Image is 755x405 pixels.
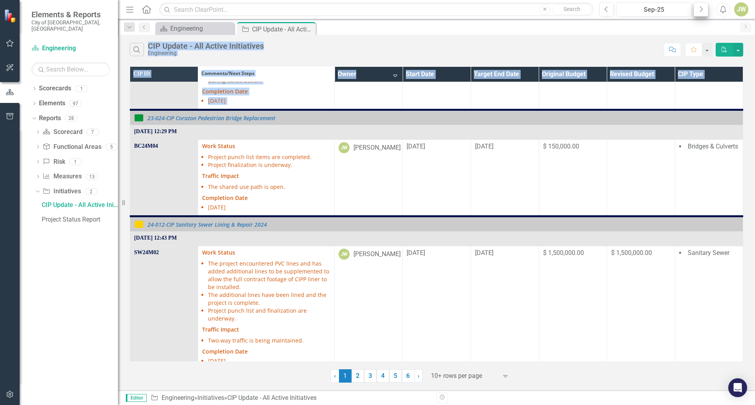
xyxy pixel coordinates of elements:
[202,142,235,150] strong: Work Status
[159,3,593,16] input: Search ClearPoint...
[407,143,425,150] span: [DATE]
[39,114,61,123] a: Reports
[335,140,403,216] td: Double-Click to Edit
[552,4,591,15] button: Search
[475,143,494,150] span: [DATE]
[543,143,579,150] span: $ 150,000.00
[130,140,198,216] td: Double-Click to Edit
[208,183,330,191] li: The shared use path is open.
[197,394,224,401] a: Initiatives
[65,115,77,122] div: 28
[134,143,158,149] span: BC24M04
[39,84,71,93] a: Scorecards
[364,369,377,383] a: 3
[252,24,314,34] div: CIP Update - All Active Initiatives
[208,161,330,169] li: Project finalization is underway.
[75,85,88,92] div: 1
[475,249,494,257] span: [DATE]
[418,372,420,379] span: ›
[134,113,144,123] img: On Target
[162,394,194,401] a: Engineering
[728,378,747,397] div: Open Intercom Messenger
[4,9,18,23] img: ClearPoint Strategy
[86,173,98,180] div: 13
[377,369,389,383] a: 4
[69,158,82,165] div: 1
[202,172,239,180] strong: Traffic Impact
[607,140,675,216] td: Double-Click to Edit
[352,369,364,383] a: 2
[607,246,675,369] td: Double-Click to Edit
[354,250,401,259] div: [PERSON_NAME]
[354,143,401,152] div: [PERSON_NAME]
[170,24,232,33] div: Engineering
[198,246,335,369] td: Double-Click to Edit
[134,220,144,229] img: Near Target
[471,246,539,369] td: Double-Click to Edit
[402,369,414,383] a: 6
[198,140,335,216] td: Double-Click to Edit
[389,369,402,383] a: 5
[407,249,425,257] span: [DATE]
[157,24,232,33] a: Engineering
[611,249,652,257] span: $ 1,500,000.00
[40,199,118,211] a: CIP Update - All Active Initiatives
[31,10,110,19] span: Elements & Reports
[339,369,352,383] span: 1
[403,246,471,369] td: Double-Click to Edit
[130,246,198,369] td: Double-Click to Edit
[134,249,159,255] span: SW24M02
[105,143,118,150] div: 5
[39,99,65,108] a: Elements
[202,348,248,355] strong: Completion Date
[42,172,81,181] a: Measures
[147,222,739,227] a: 24-012-CIP Sanitary Sewer Lining & Repair 2024
[208,260,330,291] li: The project encountered PVC lines and has added additional lines to be supplemented to allow the ...
[619,5,689,15] div: Sep-25
[85,188,98,195] div: 2
[202,249,235,256] strong: Work Status
[471,140,539,216] td: Double-Click to Edit
[208,337,330,345] li: Two-way traffic is being maintained.
[208,307,330,323] li: Project punch list and finalization are underway.
[42,143,101,152] a: Functional Areas
[151,394,431,403] div: » »
[134,234,739,242] div: [DATE] 12:43 PM
[130,110,743,125] td: Double-Click to Edit Right Click for Context Menu
[126,394,147,402] span: Editor
[148,50,264,56] div: Engineering
[202,194,248,202] strong: Completion Date
[208,357,330,365] li: [DATE]
[42,202,118,209] div: CIP Update - All Active Initiatives
[147,115,739,121] a: 23-024-CIP Corazon Pedestrian Bridge Replacement
[208,153,330,161] li: Project punch list items are completed.
[87,129,99,136] div: 7
[42,187,81,196] a: Initiatives
[202,326,239,333] strong: Traffic Impact
[675,246,743,369] td: Double-Click to Edit
[734,2,748,16] button: JW
[208,291,330,307] li: The additional lines have been lined and the project is complete.
[42,158,65,167] a: Risk
[688,143,738,150] span: Bridges & Culverts
[227,394,317,401] div: CIP Update - All Active Initiatives
[42,216,118,223] div: Project Status Report
[403,140,471,216] td: Double-Click to Edit
[69,100,82,107] div: 97
[334,372,336,379] span: ‹
[339,142,350,153] div: JW
[31,62,110,76] input: Search Below...
[563,6,580,12] span: Search
[616,2,692,16] button: Sep-25
[40,213,118,226] a: Project Status Report
[42,128,82,137] a: Scorecard
[148,42,264,50] div: CIP Update - All Active Initiatives
[543,249,584,257] span: $ 1,500,000.00
[539,246,607,369] td: Double-Click to Edit
[675,140,743,216] td: Double-Click to Edit
[335,246,403,369] td: Double-Click to Edit
[31,44,110,53] a: Engineering
[202,88,248,95] strong: Completion Date
[130,216,743,232] td: Double-Click to Edit Right Click for Context Menu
